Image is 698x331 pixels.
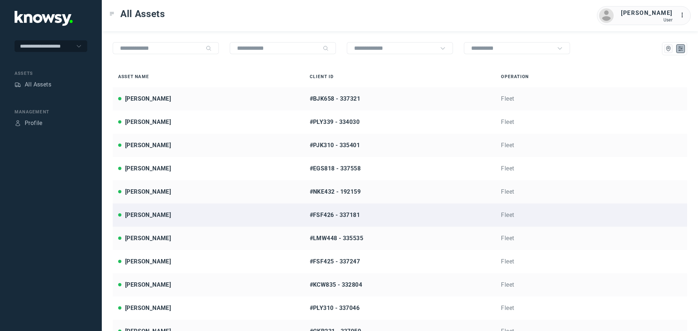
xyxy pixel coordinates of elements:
[310,187,490,196] div: #NKE432 - 192159
[310,234,490,243] div: #LMW448 - 335535
[15,70,87,77] div: Assets
[310,141,490,150] div: #PJK310 - 335401
[125,234,171,243] div: [PERSON_NAME]
[310,164,490,173] div: #EGS818 - 337558
[665,45,672,52] div: Map
[15,11,73,26] img: Application Logo
[323,45,329,51] div: Search
[125,280,171,289] div: [PERSON_NAME]
[310,94,490,103] div: #BJK658 - 337321
[113,110,687,134] a: [PERSON_NAME]#PLY339 - 334030Fleet
[501,304,682,312] div: Fleet
[310,211,490,219] div: #FSF426 - 337181
[501,257,682,266] div: Fleet
[113,273,687,296] a: [PERSON_NAME]#KCW835 - 332804Fleet
[680,11,689,21] div: :
[113,87,687,110] a: [PERSON_NAME]#BJK658 - 337321Fleet
[125,257,171,266] div: [PERSON_NAME]
[680,12,687,18] tspan: ...
[109,11,115,16] div: Toggle Menu
[15,109,87,115] div: Management
[125,94,171,103] div: [PERSON_NAME]
[310,280,490,289] div: #KCW835 - 332804
[113,157,687,180] a: [PERSON_NAME]#EGS818 - 337558Fleet
[501,118,682,126] div: Fleet
[621,9,673,17] div: [PERSON_NAME]
[125,141,171,150] div: [PERSON_NAME]
[15,80,51,89] a: AssetsAll Assets
[113,250,687,273] a: [PERSON_NAME]#FSF425 - 337247Fleet
[25,80,51,89] div: All Assets
[113,203,687,227] a: [PERSON_NAME]#FSF426 - 337181Fleet
[113,296,687,320] a: [PERSON_NAME]#PLY310 - 337046Fleet
[125,211,171,219] div: [PERSON_NAME]
[310,257,490,266] div: #FSF425 - 337247
[125,187,171,196] div: [PERSON_NAME]
[501,211,682,219] div: Fleet
[501,141,682,150] div: Fleet
[15,120,21,126] div: Profile
[310,118,490,126] div: #PLY339 - 334030
[125,118,171,126] div: [PERSON_NAME]
[501,73,682,80] div: Operation
[501,164,682,173] div: Fleet
[677,45,684,52] div: List
[118,73,299,80] div: Asset Name
[25,119,43,128] div: Profile
[113,227,687,250] a: [PERSON_NAME]#LMW448 - 335535Fleet
[113,134,687,157] a: [PERSON_NAME]#PJK310 - 335401Fleet
[206,45,212,51] div: Search
[501,234,682,243] div: Fleet
[15,119,43,128] a: ProfileProfile
[501,187,682,196] div: Fleet
[15,81,21,88] div: Assets
[599,8,614,23] img: avatar.png
[621,17,673,23] div: User
[501,94,682,103] div: Fleet
[125,164,171,173] div: [PERSON_NAME]
[501,280,682,289] div: Fleet
[125,304,171,312] div: [PERSON_NAME]
[310,304,490,312] div: #PLY310 - 337046
[680,11,689,20] div: :
[120,7,165,20] span: All Assets
[310,73,490,80] div: Client ID
[113,180,687,203] a: [PERSON_NAME]#NKE432 - 192159Fleet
